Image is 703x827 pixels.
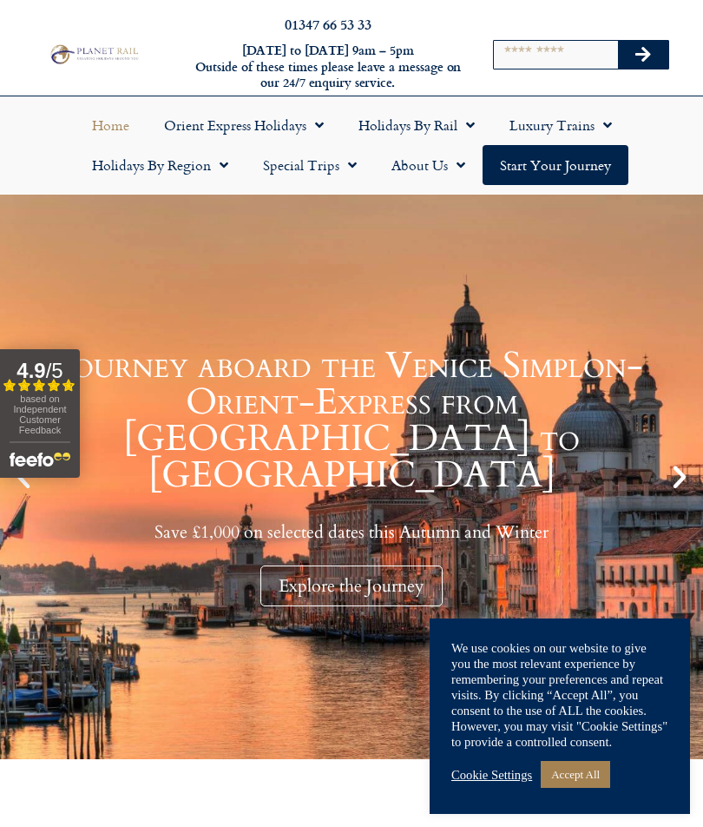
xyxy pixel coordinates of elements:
a: Accept All [541,761,610,788]
a: About Us [374,145,483,185]
h1: Journey aboard the Venice Simplon-Orient-Express from [GEOGRAPHIC_DATA] to [GEOGRAPHIC_DATA] [43,347,660,493]
button: Search [618,41,668,69]
h6: [DATE] to [DATE] 9am – 5pm Outside of these times please leave a message on our 24/7 enquiry serv... [192,43,464,91]
nav: Menu [9,105,694,185]
div: Explore the Journey [260,566,443,606]
a: Start your Journey [483,145,628,185]
a: Holidays by Rail [341,105,492,145]
p: Save £1,000 on selected dates this Autumn and Winter [43,521,660,543]
a: 01347 66 53 33 [285,14,371,34]
a: Cookie Settings [451,767,532,783]
div: Next slide [665,462,694,492]
a: Special Trips [246,145,374,185]
a: Home [75,105,147,145]
a: Holidays by Region [75,145,246,185]
div: We use cookies on our website to give you the most relevant experience by remembering your prefer... [451,640,668,750]
a: Orient Express Holidays [147,105,341,145]
a: Luxury Trains [492,105,629,145]
img: Planet Rail Train Holidays Logo [47,43,141,66]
